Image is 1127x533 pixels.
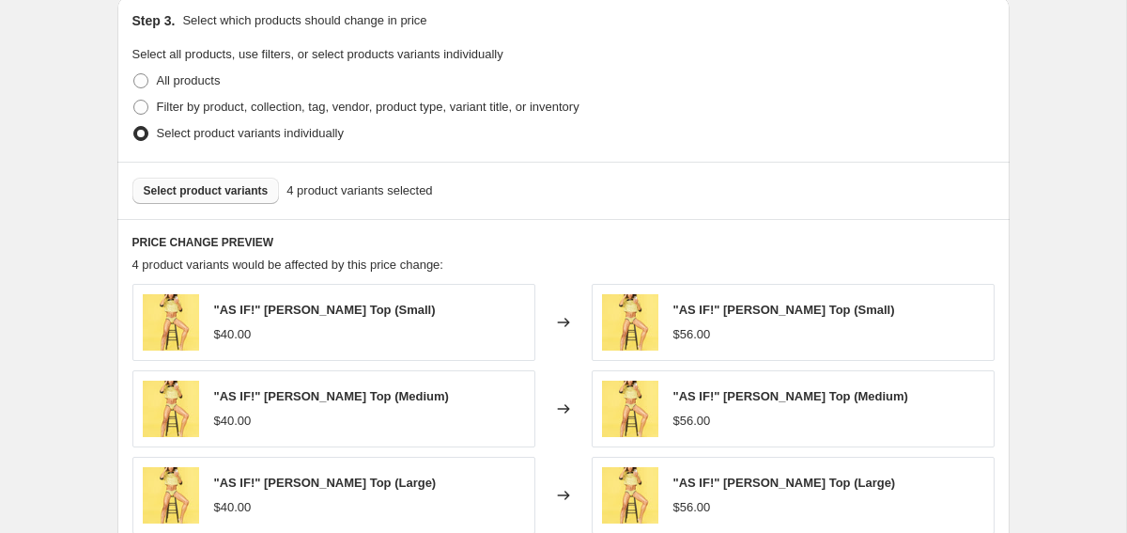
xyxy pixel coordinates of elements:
[182,11,426,30] p: Select which products should change in price
[673,412,711,431] div: $56.00
[214,389,449,403] span: "AS IF!" [PERSON_NAME] Top (Medium)
[214,498,252,517] div: $40.00
[157,73,221,87] span: All products
[132,11,176,30] h2: Step 3.
[214,476,437,490] span: "AS IF!" [PERSON_NAME] Top (Large)
[157,100,579,114] span: Filter by product, collection, tag, vendor, product type, variant title, or inventory
[132,178,280,204] button: Select product variants
[143,467,199,524] img: IMG_3109_2cf3cb78-fceb-4f5c-8e0a-621091b68199_80x.jpg
[143,294,199,351] img: IMG_3109_2cf3cb78-fceb-4f5c-8e0a-621091b68199_80x.jpg
[144,183,269,198] span: Select product variants
[673,325,711,344] div: $56.00
[673,389,908,403] span: "AS IF!" [PERSON_NAME] Top (Medium)
[673,498,711,517] div: $56.00
[214,303,436,317] span: "AS IF!" [PERSON_NAME] Top (Small)
[286,181,432,200] span: 4 product variants selected
[602,294,658,351] img: IMG_3109_2cf3cb78-fceb-4f5c-8e0a-621091b68199_80x.jpg
[132,235,995,250] h6: PRICE CHANGE PREVIEW
[132,258,443,272] span: 4 product variants would be affected by this price change:
[673,303,895,317] span: "AS IF!" [PERSON_NAME] Top (Small)
[143,381,199,437] img: IMG_3109_2cf3cb78-fceb-4f5c-8e0a-621091b68199_80x.jpg
[602,381,658,437] img: IMG_3109_2cf3cb78-fceb-4f5c-8e0a-621091b68199_80x.jpg
[214,325,252,344] div: $40.00
[132,47,503,61] span: Select all products, use filters, or select products variants individually
[157,126,344,140] span: Select product variants individually
[214,412,252,431] div: $40.00
[673,476,896,490] span: "AS IF!" [PERSON_NAME] Top (Large)
[602,467,658,524] img: IMG_3109_2cf3cb78-fceb-4f5c-8e0a-621091b68199_80x.jpg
